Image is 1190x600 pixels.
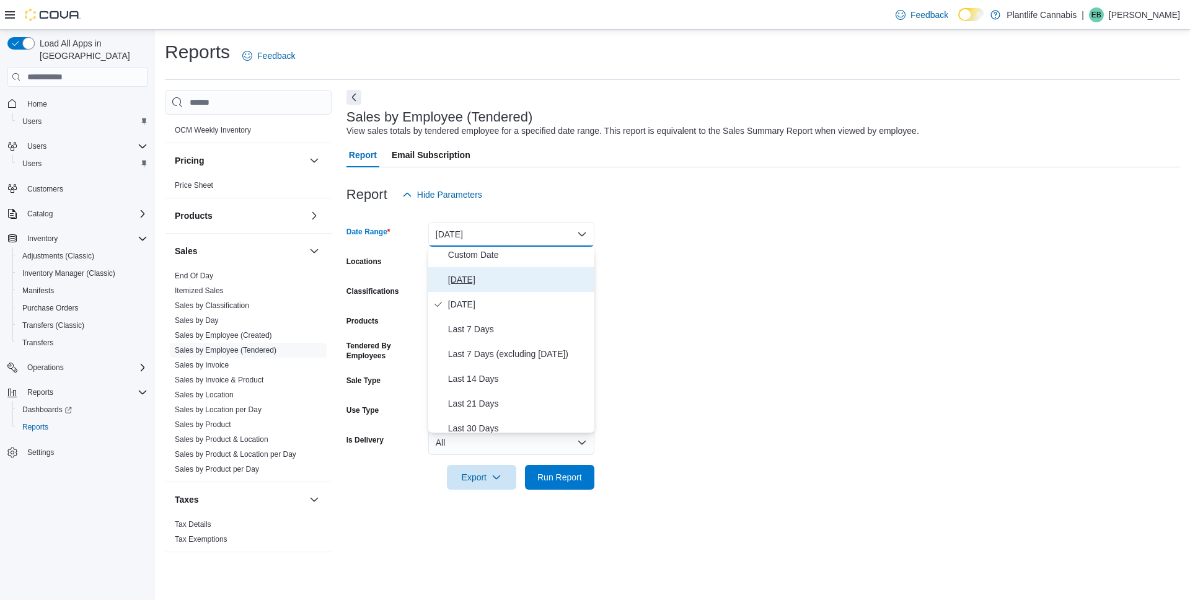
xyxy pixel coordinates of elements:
[175,181,213,190] a: Price Sheet
[2,359,152,376] button: Operations
[12,265,152,282] button: Inventory Manager (Classic)
[1007,7,1077,22] p: Plantlife Cannabis
[22,385,148,400] span: Reports
[448,421,589,436] span: Last 30 Days
[448,272,589,287] span: [DATE]
[12,155,152,172] button: Users
[17,283,59,298] a: Manifests
[22,139,51,154] button: Users
[175,376,263,384] a: Sales by Invoice & Product
[910,9,948,21] span: Feedback
[17,335,148,350] span: Transfers
[22,231,63,246] button: Inventory
[17,249,99,263] a: Adjustments (Classic)
[448,346,589,361] span: Last 7 Days (excluding [DATE])
[22,251,94,261] span: Adjustments (Classic)
[12,334,152,351] button: Transfers
[175,534,227,544] span: Tax Exemptions
[175,346,276,355] a: Sales by Employee (Tendered)
[22,182,68,196] a: Customers
[307,208,322,223] button: Products
[165,123,332,143] div: OCM
[2,205,152,223] button: Catalog
[175,360,229,370] span: Sales by Invoice
[175,420,231,430] span: Sales by Product
[22,445,59,460] a: Settings
[22,117,42,126] span: Users
[346,405,379,415] label: Use Type
[307,244,322,258] button: Sales
[22,139,148,154] span: Users
[17,318,148,333] span: Transfers (Classic)
[175,210,304,222] button: Products
[175,126,251,135] a: OCM Weekly Inventory
[2,384,152,401] button: Reports
[165,517,332,552] div: Taxes
[175,245,198,257] h3: Sales
[175,125,251,135] span: OCM Weekly Inventory
[12,317,152,334] button: Transfers (Classic)
[175,375,263,385] span: Sales by Invoice & Product
[22,231,148,246] span: Inventory
[346,110,533,125] h3: Sales by Employee (Tendered)
[22,320,84,330] span: Transfers (Classic)
[17,114,46,129] a: Users
[7,89,148,493] nav: Complex example
[346,341,423,361] label: Tendered By Employees
[17,266,148,281] span: Inventory Manager (Classic)
[17,301,148,315] span: Purchase Orders
[2,180,152,198] button: Customers
[1089,7,1104,22] div: Em Bradley
[165,40,230,64] h1: Reports
[27,234,58,244] span: Inventory
[12,282,152,299] button: Manifests
[12,299,152,317] button: Purchase Orders
[346,257,382,267] label: Locations
[12,247,152,265] button: Adjustments (Classic)
[175,535,227,544] a: Tax Exemptions
[175,465,259,474] a: Sales by Product per Day
[346,435,384,445] label: Is Delivery
[27,141,46,151] span: Users
[17,402,148,417] span: Dashboards
[175,301,249,310] a: Sales by Classification
[175,154,304,167] button: Pricing
[891,2,953,27] a: Feedback
[237,43,300,68] a: Feedback
[175,180,213,190] span: Price Sheet
[17,318,89,333] a: Transfers (Classic)
[27,209,53,219] span: Catalog
[17,402,77,417] a: Dashboards
[175,435,268,444] a: Sales by Product & Location
[22,95,148,111] span: Home
[17,335,58,350] a: Transfers
[22,360,69,375] button: Operations
[22,206,58,221] button: Catalog
[448,297,589,312] span: [DATE]
[958,8,984,21] input: Dark Mode
[175,420,231,429] a: Sales by Product
[448,371,589,386] span: Last 14 Days
[22,286,54,296] span: Manifests
[27,363,64,373] span: Operations
[2,94,152,112] button: Home
[175,519,211,529] span: Tax Details
[346,376,381,386] label: Sale Type
[12,418,152,436] button: Reports
[346,227,390,237] label: Date Range
[175,493,199,506] h3: Taxes
[22,422,48,432] span: Reports
[17,301,84,315] a: Purchase Orders
[175,286,224,296] span: Itemized Sales
[22,303,79,313] span: Purchase Orders
[346,125,919,138] div: View sales totals by tendered employee for a specified date range. This report is equivalent to t...
[175,520,211,529] a: Tax Details
[307,153,322,168] button: Pricing
[346,286,399,296] label: Classifications
[17,114,148,129] span: Users
[175,449,296,459] span: Sales by Product & Location per Day
[22,360,148,375] span: Operations
[537,471,582,483] span: Run Report
[175,390,234,400] span: Sales by Location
